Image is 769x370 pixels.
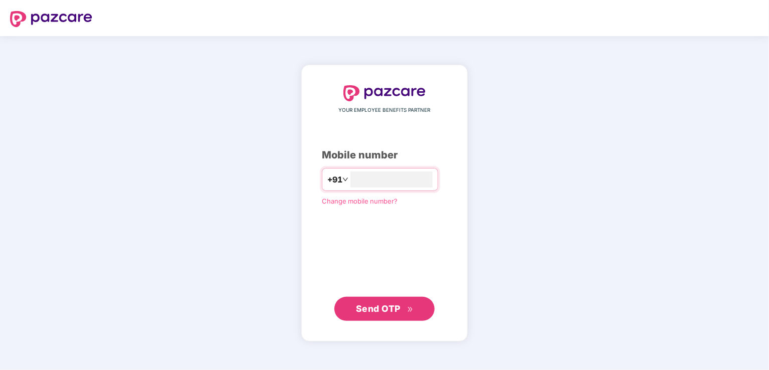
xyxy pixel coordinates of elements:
[407,306,414,313] span: double-right
[327,173,342,186] span: +91
[339,106,431,114] span: YOUR EMPLOYEE BENEFITS PARTNER
[356,303,401,314] span: Send OTP
[322,147,447,163] div: Mobile number
[10,11,92,27] img: logo
[342,176,348,182] span: down
[343,85,426,101] img: logo
[322,197,398,205] a: Change mobile number?
[334,297,435,321] button: Send OTPdouble-right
